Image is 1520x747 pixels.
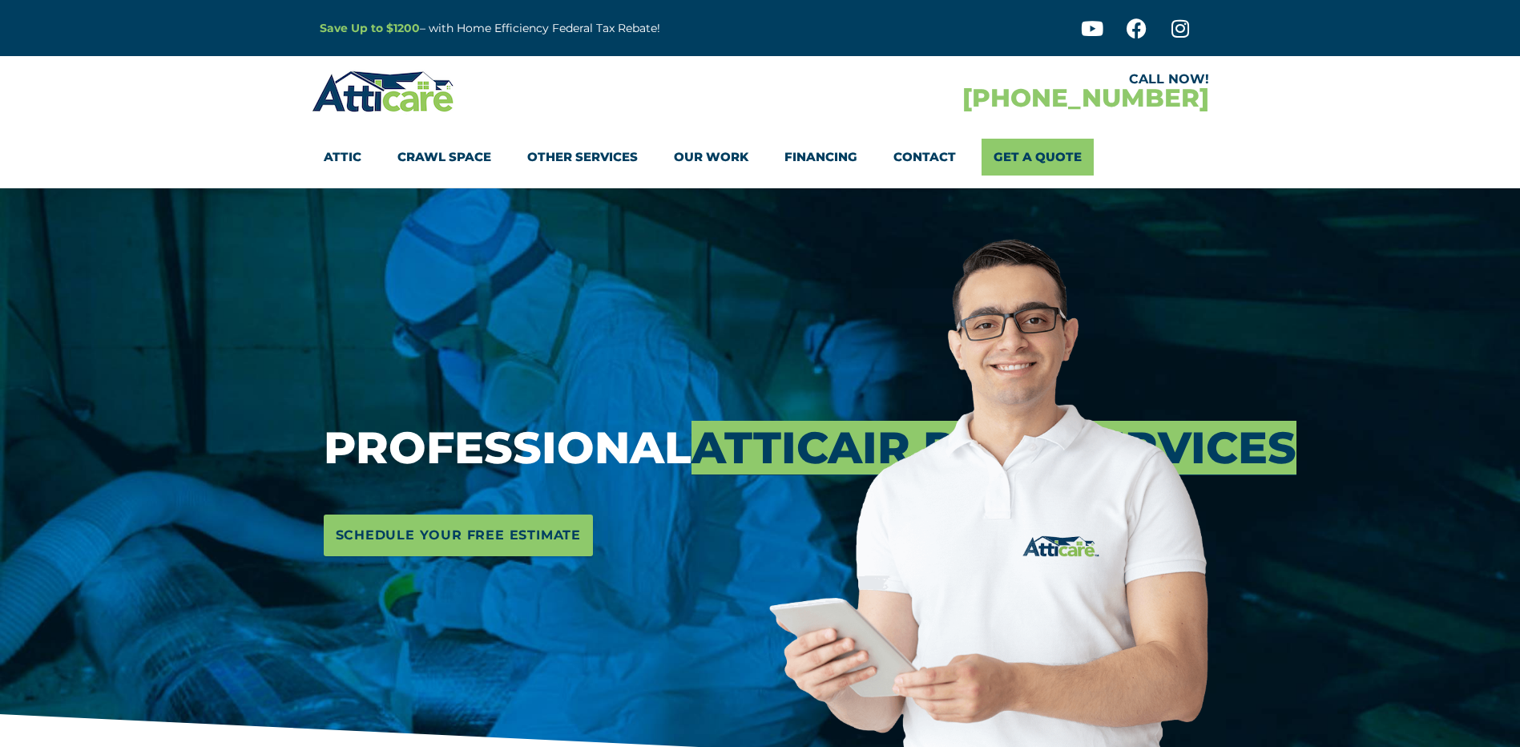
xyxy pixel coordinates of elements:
[324,515,594,556] a: Schedule Your Free Estimate
[527,139,638,176] a: Other Services
[324,139,1197,176] nav: Menu
[336,523,582,548] span: Schedule Your Free Estimate
[324,139,361,176] a: Attic
[784,139,857,176] a: Financing
[320,21,420,35] a: Save Up to $1200
[397,139,491,176] a: Crawl Space
[982,139,1094,176] a: Get A Quote
[674,139,748,176] a: Our Work
[893,139,956,176] a: Contact
[320,19,839,38] p: – with Home Efficiency Federal Tax Rebate!
[760,73,1209,86] div: CALL NOW!
[691,421,1296,475] mark: Attic
[324,422,758,474] h3: Professional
